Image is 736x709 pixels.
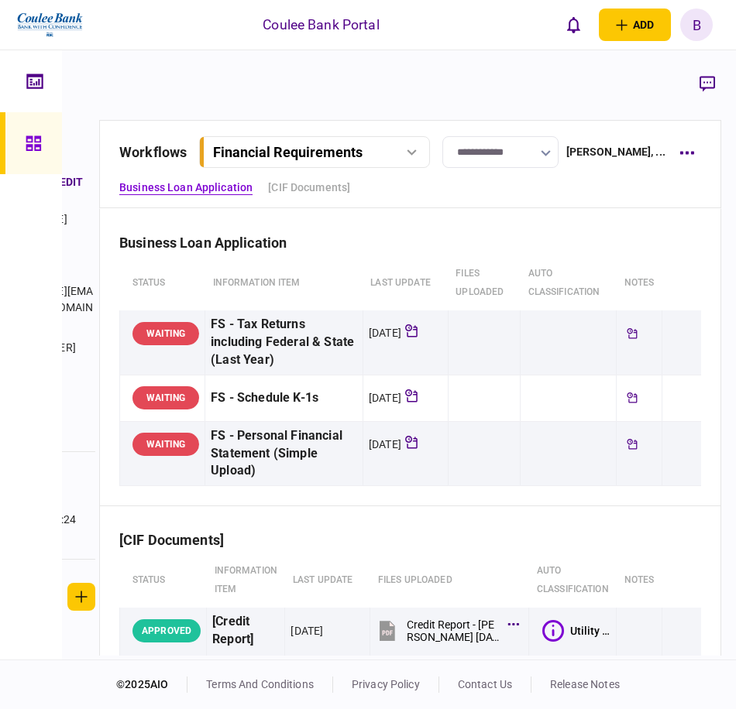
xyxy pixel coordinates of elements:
th: auto classification [521,256,617,310]
div: Coulee Bank Portal [263,15,379,35]
th: last update [285,553,370,608]
div: © 2025 AIO [116,676,187,693]
div: FS - Personal Financial Statement (Simple Upload) [211,427,357,481]
div: Tickler available [622,434,642,454]
th: status [120,553,207,608]
div: [Credit Report] [212,613,279,649]
th: auto classification [529,553,617,608]
div: Tickler available [622,388,642,408]
a: terms and conditions [206,678,314,690]
div: [CIF Documents] [119,532,236,548]
a: [CIF Documents] [268,180,350,196]
button: Utility Bill [542,620,610,642]
th: notes [617,553,662,608]
th: Information item [207,553,285,608]
button: Credit Report - Michael Lent 03.24.25.pdf [376,613,515,648]
div: Credit Report - Michael Lent 03.24.25.pdf [407,618,500,643]
div: [DATE] [369,390,401,406]
div: Tickler available [622,324,642,344]
button: Edit [30,168,95,196]
a: release notes [550,678,620,690]
div: WAITING [132,386,199,409]
th: Files uploaded [370,553,529,608]
div: [DATE] [369,325,401,341]
th: notes [617,256,662,310]
th: Files uploaded [448,256,520,310]
button: open notifications list [557,9,590,41]
div: WAITING [132,433,199,456]
button: B [680,9,713,41]
a: privacy policy [352,678,420,690]
div: WAITING [132,322,199,345]
img: client company logo [15,5,84,44]
div: FS - Schedule K-1s [211,381,357,416]
div: [PERSON_NAME] , ... [566,144,665,160]
div: workflows [119,142,187,163]
div: [DATE] [291,623,323,639]
a: Business Loan Application [119,180,253,196]
div: Financial Requirements [213,144,363,160]
button: open adding identity options [599,9,671,41]
a: contact us [458,678,512,690]
th: last update [363,256,448,310]
div: [DATE] [369,437,401,452]
button: Financial Requirements [199,136,429,168]
div: FS - Tax Returns including Federal & State (Last Year) [211,316,357,369]
div: APPROVED [132,619,201,642]
th: Information item [205,256,363,310]
div: Utility Bill [570,625,610,637]
div: Business Loan Application [119,235,299,251]
th: status [120,256,205,310]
